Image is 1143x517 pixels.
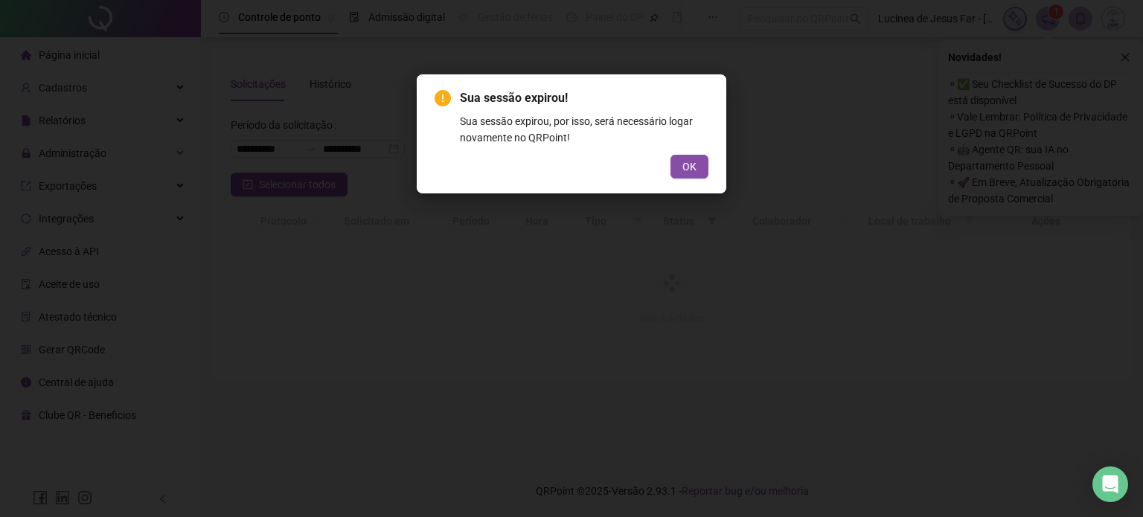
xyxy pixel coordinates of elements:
div: Sua sessão expirou, por isso, será necessário logar novamente no QRPoint! [460,113,708,146]
span: OK [682,158,697,175]
span: Sua sessão expirou! [460,91,568,105]
button: OK [670,155,708,179]
div: Open Intercom Messenger [1092,466,1128,502]
span: exclamation-circle [435,90,451,106]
